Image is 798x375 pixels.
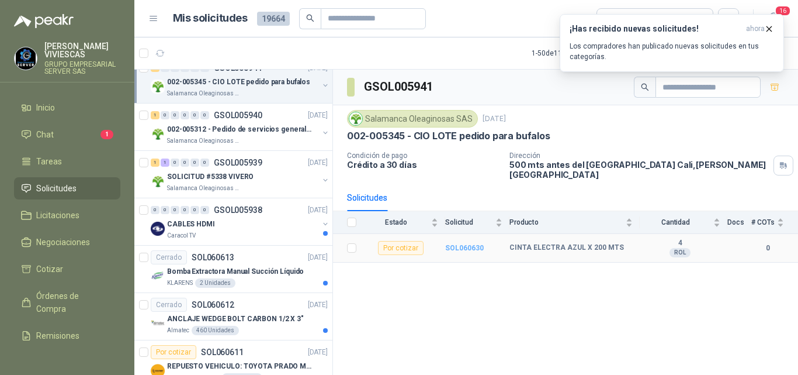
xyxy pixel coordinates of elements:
a: CerradoSOL060612[DATE] Company LogoANCLAJE WEDGE BOLT CARBON 1/2 X 3"Almatec460 Unidades [134,293,332,340]
p: Salamanca Oleaginosas SAS [167,184,241,193]
p: [DATE] [483,113,506,125]
a: 1 1 0 0 0 0 GSOL005939[DATE] Company LogoSOLICITUD #5338 VIVEROSalamanca Oleaginosas SAS [151,156,330,193]
span: Inicio [36,101,55,114]
th: Cantidad [640,211,727,234]
span: Solicitud [445,218,493,226]
div: 1 [151,159,159,167]
a: CerradoSOL060613[DATE] Company LogoBomba Extractora Manual Succión LíquidoKLARENS2 Unidades [134,246,332,293]
span: Cotizar [36,263,63,276]
p: 002-005345 - CIO LOTE pedido para bufalos [347,130,550,142]
img: Company Logo [151,80,165,94]
div: 0 [151,206,159,214]
b: CINTA ELECTRA AZUL X 200 MTS [509,243,624,253]
img: Company Logo [151,127,165,141]
div: Solicitudes [347,191,387,204]
h3: ¡Has recibido nuevas solicitudes! [570,24,741,34]
p: SOLICITUD #5338 VIVERO [167,171,254,183]
span: Chat [36,128,54,141]
th: Solicitud [445,211,509,234]
div: Todas [604,12,629,25]
div: ROL [669,248,691,257]
span: Negociaciones [36,236,90,249]
div: 0 [171,206,179,214]
div: 1 - 50 de 11774 [532,44,612,63]
img: Company Logo [151,269,165,283]
p: SOL060613 [192,253,234,262]
th: Docs [727,211,751,234]
p: 002-005345 - CIO LOTE pedido para bufalos [167,77,310,88]
span: Licitaciones [36,209,79,222]
a: Inicio [14,97,120,119]
p: [DATE] [308,157,328,168]
p: 002-005312 - Pedido de servicios generales CASA RO [167,124,313,135]
p: [DATE] [308,252,328,263]
div: 2 Unidades [195,278,235,288]
b: 0 [751,243,784,254]
a: Negociaciones [14,231,120,253]
div: 1 [151,111,159,119]
img: Logo peakr [14,14,74,28]
img: Company Logo [151,174,165,188]
th: Estado [363,211,445,234]
p: Almatec [167,326,189,335]
a: 1 0 0 0 0 0 GSOL005940[DATE] Company Logo002-005312 - Pedido de servicios generales CASA ROSalama... [151,108,330,146]
div: 0 [200,159,209,167]
span: search [641,83,649,91]
b: 4 [640,239,720,248]
p: Dirección [509,152,769,160]
p: REPUESTO VEHICULO: TOYOTA PRADO MODELO 2013, CILINDRAJE 2982 [167,361,313,372]
div: Salamanca Oleaginosas SAS [347,110,478,128]
p: [DATE] [308,300,328,311]
p: Salamanca Oleaginosas SAS [167,89,241,98]
p: [PERSON_NAME] VIVIESCAS [44,42,120,59]
p: GRUPO EMPRESARIAL SERVER SAS [44,61,120,75]
p: Los compradores han publicado nuevas solicitudes en tus categorías. [570,41,774,62]
span: Solicitudes [36,182,77,195]
h1: Mis solicitudes [173,10,248,27]
div: Cerrado [151,250,187,264]
a: Órdenes de Compra [14,285,120,320]
img: Company Logo [15,47,37,70]
span: Órdenes de Compra [36,290,109,315]
button: ¡Has recibido nuevas solicitudes!ahora Los compradores han publicado nuevas solicitudes en tus ca... [560,14,784,72]
span: search [306,14,314,22]
span: Producto [509,218,623,226]
div: 0 [171,111,179,119]
div: Cerrado [151,298,187,312]
span: Tareas [36,155,62,168]
span: 16 [775,5,791,16]
p: Salamanca Oleaginosas SAS [167,136,241,146]
span: # COTs [751,218,775,226]
div: 0 [200,111,209,119]
img: Company Logo [349,112,362,125]
a: Remisiones [14,325,120,347]
div: 0 [181,159,189,167]
div: 0 [190,159,199,167]
span: 1 [100,130,113,139]
th: Producto [509,211,640,234]
p: GSOL005939 [214,159,262,167]
p: [DATE] [308,347,328,358]
span: 19664 [257,12,290,26]
p: GSOL005940 [214,111,262,119]
a: Solicitudes [14,177,120,199]
div: 0 [181,111,189,119]
button: 16 [763,8,784,29]
div: 0 [171,159,179,167]
img: Company Logo [151,316,165,331]
th: # COTs [751,211,798,234]
p: Bomba Extractora Manual Succión Líquido [167,266,304,277]
a: Cotizar [14,258,120,280]
img: Company Logo [151,222,165,236]
div: 0 [161,111,169,119]
p: Caracol TV [167,231,196,240]
p: [DATE] [308,205,328,216]
a: SOL060630 [445,244,484,252]
p: GSOL005941 [214,64,262,72]
p: GSOL005938 [214,206,262,214]
h3: GSOL005941 [364,78,435,96]
p: CABLES HDMI [167,219,215,230]
a: Licitaciones [14,204,120,226]
p: SOL060612 [192,301,234,309]
a: Tareas [14,150,120,173]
